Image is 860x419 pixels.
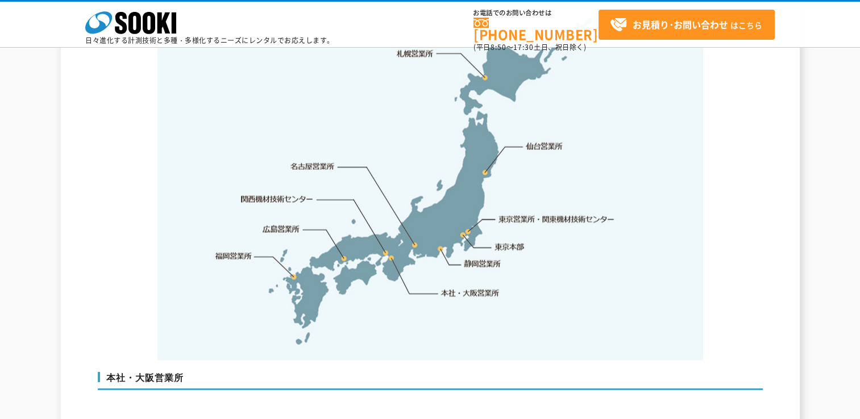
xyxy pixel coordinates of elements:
a: 静岡営業所 [464,258,501,270]
span: (平日 ～ 土日、祝日除く) [473,42,586,52]
a: 札幌営業所 [397,48,434,59]
a: お見積り･お問い合わせはこちら [599,10,775,40]
span: はこちら [610,16,762,33]
a: 本社・大阪営業所 [440,287,500,299]
img: 事業拠点一覧 [157,3,703,361]
p: 日々進化する計測技術と多種・多様化するニーズにレンタルでお応えします。 [85,37,334,44]
strong: お見積り･お問い合わせ [633,18,728,31]
h3: 本社・大阪営業所 [98,372,763,390]
span: お電話でのお問い合わせは [473,10,599,16]
a: 東京本部 [495,242,525,253]
a: 仙台営業所 [526,141,563,152]
a: 広島営業所 [263,223,300,234]
a: 福岡営業所 [215,250,252,262]
span: 17:30 [513,42,534,52]
a: [PHONE_NUMBER] [473,18,599,41]
span: 8:50 [491,42,506,52]
a: 関西機材技術センター [241,194,313,205]
a: 名古屋営業所 [290,161,335,173]
a: 東京営業所・関東機材技術センター [499,213,616,225]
